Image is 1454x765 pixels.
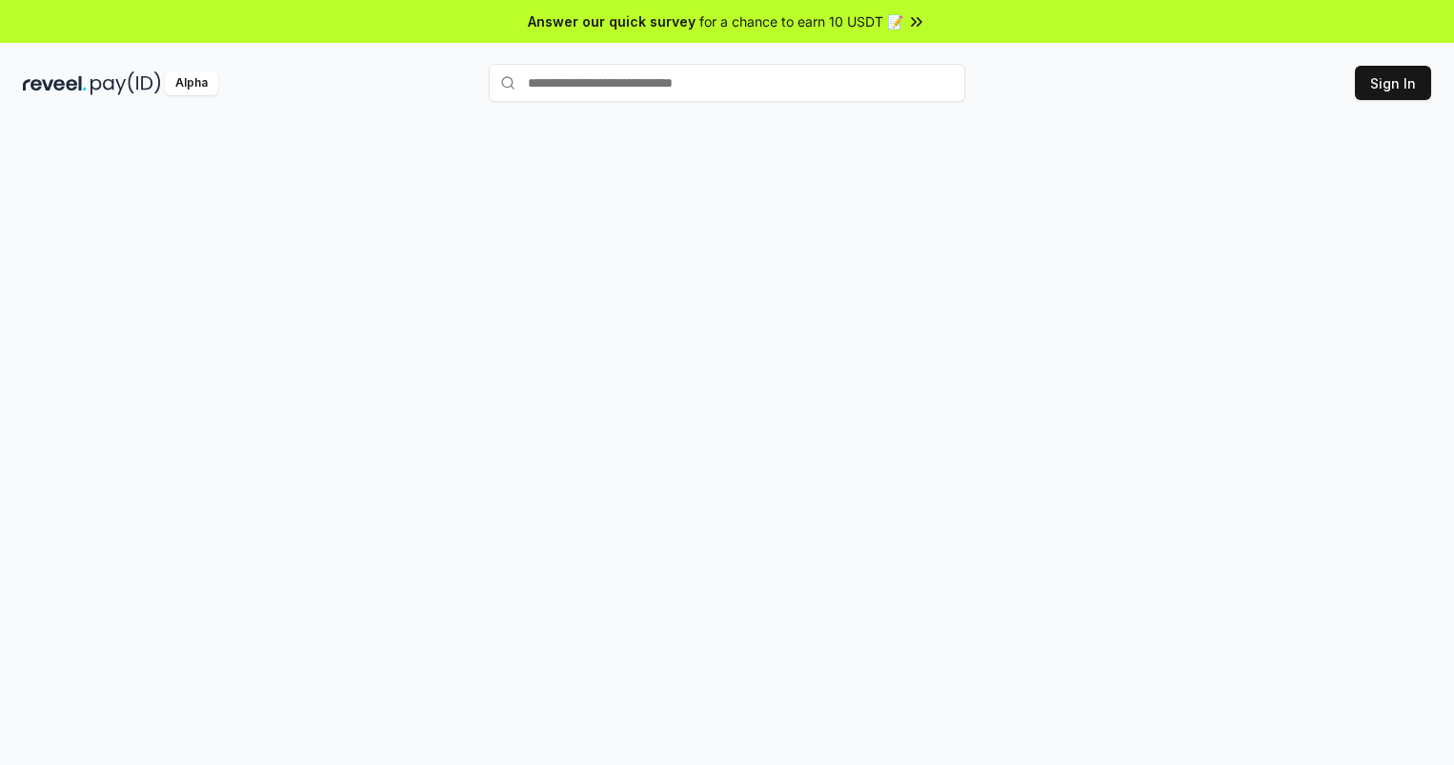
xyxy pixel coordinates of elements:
img: reveel_dark [23,71,87,95]
span: Answer our quick survey [528,11,696,31]
button: Sign In [1355,66,1431,100]
img: pay_id [91,71,161,95]
span: for a chance to earn 10 USDT 📝 [699,11,903,31]
div: Alpha [165,71,218,95]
